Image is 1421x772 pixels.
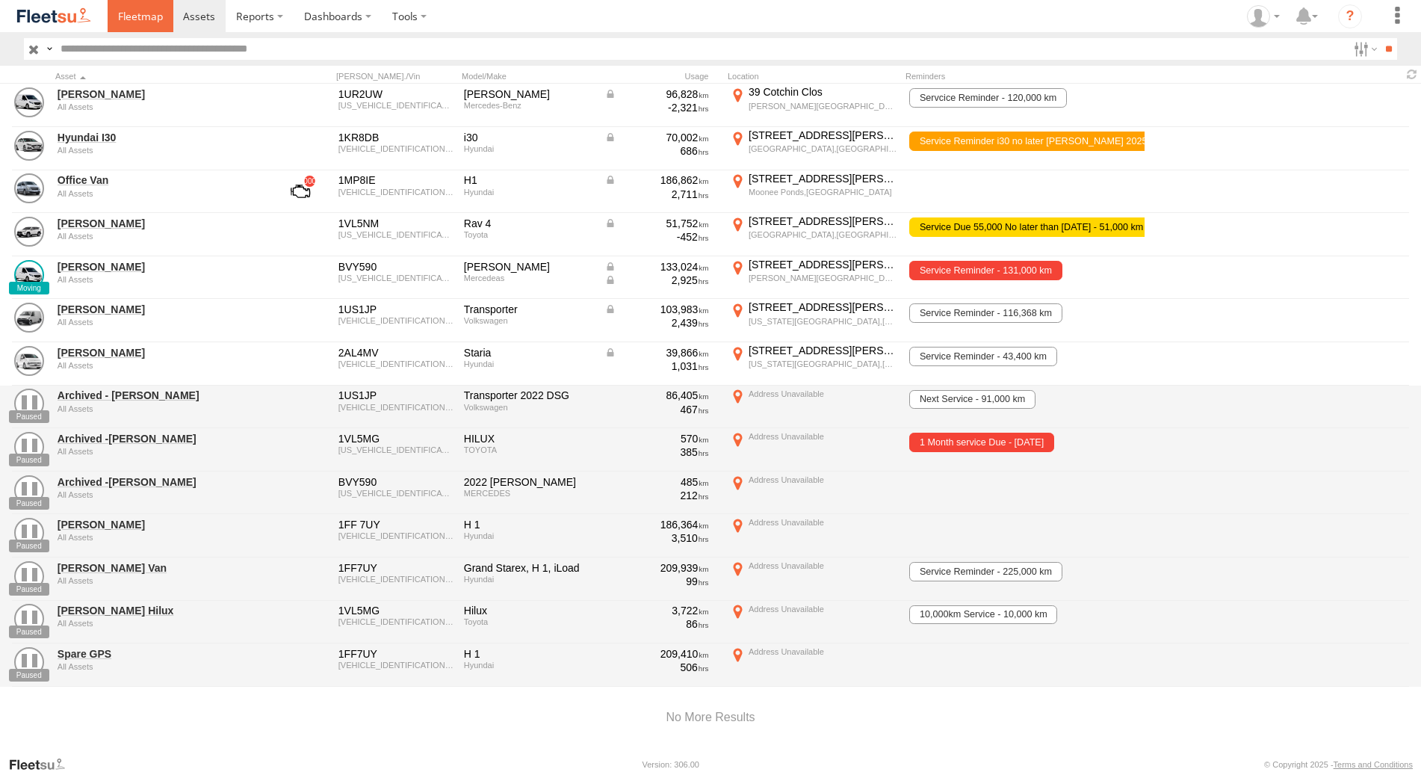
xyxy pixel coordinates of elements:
[604,359,709,373] div: 1,031
[604,188,709,201] div: 2,711
[749,214,897,228] div: [STREET_ADDRESS][PERSON_NAME]
[464,217,594,230] div: Rav 4
[604,432,709,445] div: 570
[604,316,709,330] div: 2,439
[14,604,44,634] a: View Asset Details
[55,71,264,81] div: Click to Sort
[604,445,709,459] div: 385
[909,132,1210,151] span: Service Reminder i30 no later thanJan 2025 - 70,000 km
[728,430,900,470] label: Click to View Current Location
[14,260,44,290] a: View Asset Details
[58,475,262,489] a: Archived -[PERSON_NAME]
[749,258,897,271] div: [STREET_ADDRESS][PERSON_NAME]
[58,232,262,241] div: undefined
[604,604,709,617] div: 3,722
[604,303,709,316] div: Data from Vehicle CANbus
[909,390,1035,410] span: Next Service - 91,000 km
[464,87,594,101] div: Vito
[338,518,453,531] div: 1FF 7UY
[1242,5,1285,28] div: Peter Edwardes
[464,604,594,617] div: Hilux
[58,102,262,111] div: undefined
[464,489,594,498] div: MERCEDES
[464,188,594,197] div: Hyundai
[338,561,453,575] div: 1FF7UY
[728,258,900,298] label: Click to View Current Location
[604,403,709,416] div: 467
[464,475,594,489] div: 2022 VITO
[604,575,709,588] div: 99
[604,274,709,287] div: Data from Vehicle CANbus
[58,647,262,661] a: Spare GPS
[338,260,453,274] div: BVY590
[464,647,594,661] div: H 1
[749,316,897,327] div: [US_STATE][GEOGRAPHIC_DATA],[GEOGRAPHIC_DATA]
[728,516,900,556] label: Click to View Current Location
[604,561,709,575] div: 209,939
[464,531,594,540] div: Hyundai
[58,217,262,230] a: [PERSON_NAME]
[464,445,594,454] div: TOYOTA
[338,475,453,489] div: BVY590
[338,661,453,670] div: KMFWBX7KLFU742548
[464,131,594,144] div: i30
[909,347,1056,366] span: Service Reminder - 43,400 km
[749,300,897,314] div: [STREET_ADDRESS][PERSON_NAME]
[749,344,897,357] div: [STREET_ADDRESS][PERSON_NAME]
[464,230,594,239] div: Toyota
[338,144,453,153] div: KMHH551CVJU022444
[338,274,453,282] div: W1V44760323945138
[15,6,93,26] img: fleetsu-logo-horizontal.svg
[604,518,709,531] div: 186,364
[58,361,262,370] div: undefined
[464,173,594,187] div: H1
[728,387,900,427] label: Click to View Current Location
[909,261,1062,280] span: Service Reminder - 131,000 km
[338,489,453,498] div: W1V44760323945138
[909,88,1067,108] span: Servcice Reminder - 120,000 km
[338,173,453,187] div: 1MP8IE
[14,346,44,376] a: View Asset Details
[43,38,55,60] label: Search Query
[58,318,262,327] div: undefined
[338,316,453,325] div: WV1ZZZ7HZNH026619
[58,189,262,198] div: undefined
[338,604,453,617] div: 1VL5MG
[338,188,453,197] div: KMFWBX7KLJU979479
[58,533,262,542] div: undefined
[338,617,453,626] div: KMHH551CVJU022444
[749,129,897,142] div: [STREET_ADDRESS][PERSON_NAME]
[338,432,453,445] div: 1VL5MG
[604,489,709,502] div: 212
[58,389,262,402] a: Archived - [PERSON_NAME]
[909,217,1154,237] span: Service Due 55,000 No later than Nov 2025 - 51,000 km
[338,531,453,540] div: KMFWBX7KLFU742548
[14,432,44,462] a: View Asset Details
[58,146,262,155] div: undefined
[58,604,262,617] a: [PERSON_NAME] Hilux
[749,187,897,197] div: Moonee Ponds,[GEOGRAPHIC_DATA]
[728,473,900,513] label: Click to View Current Location
[464,661,594,670] div: Hyundai
[728,85,900,126] label: Click to View Current Location
[728,300,900,341] label: Click to View Current Location
[604,101,709,114] div: -2,321
[462,71,596,81] div: Model/Make
[338,359,453,368] div: KMFYFX71MSU183149
[464,575,594,584] div: Hyundai
[14,87,44,117] a: View Asset Details
[338,389,453,402] div: 1US1JP
[604,475,709,489] div: 485
[58,346,262,359] a: [PERSON_NAME]
[58,619,262,628] div: undefined
[58,432,262,445] a: Archived -[PERSON_NAME]
[464,403,594,412] div: Volkswagen
[338,303,453,316] div: 1US1JP
[58,87,262,101] a: [PERSON_NAME]
[338,575,453,584] div: KMFWBX7KLFU742548
[338,346,453,359] div: 2AL4MV
[338,230,453,239] div: JTMW43FV60D120543
[14,475,44,505] a: View Asset Details
[58,173,262,187] a: Office Van
[604,617,709,631] div: 86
